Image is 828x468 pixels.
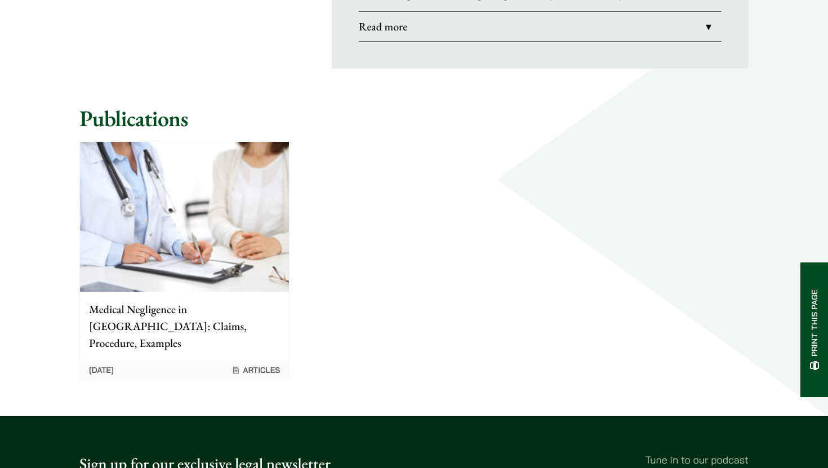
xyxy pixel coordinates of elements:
h2: Publications [79,105,749,132]
time: [DATE] [89,365,114,375]
p: Medical Negligence in [GEOGRAPHIC_DATA]: Claims, Procedure, Examples [89,301,280,351]
p: Tune in to our podcast [423,452,749,467]
a: Read more [359,12,722,41]
a: Medical Negligence in [GEOGRAPHIC_DATA]: Claims, Procedure, Examples [DATE] Articles [79,141,290,380]
span: Articles [232,365,280,375]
